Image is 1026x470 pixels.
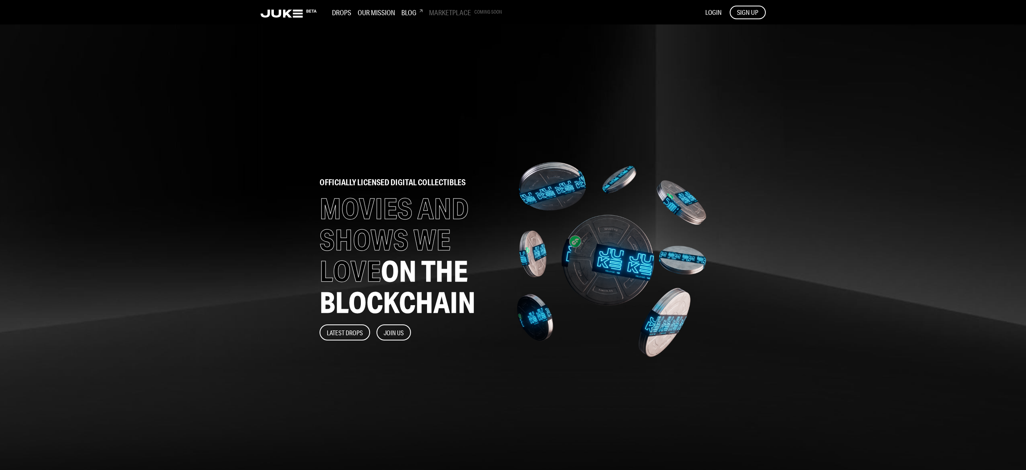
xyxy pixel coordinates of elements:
[332,8,351,17] h3: Drops
[320,253,476,320] span: ON THE BLOCKCHAIN
[320,178,501,186] h2: officially licensed digital collectibles
[730,6,766,19] button: SIGN UP
[737,8,758,17] span: SIGN UP
[705,8,722,17] button: LOGIN
[320,324,370,340] button: Latest Drops
[517,121,706,398] img: home-banner
[358,8,395,17] h3: Our Mission
[401,8,423,17] h3: Blog
[320,193,501,318] h1: MOVIES AND SHOWS WE LOVE
[705,8,722,16] span: LOGIN
[376,324,411,340] button: Join Us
